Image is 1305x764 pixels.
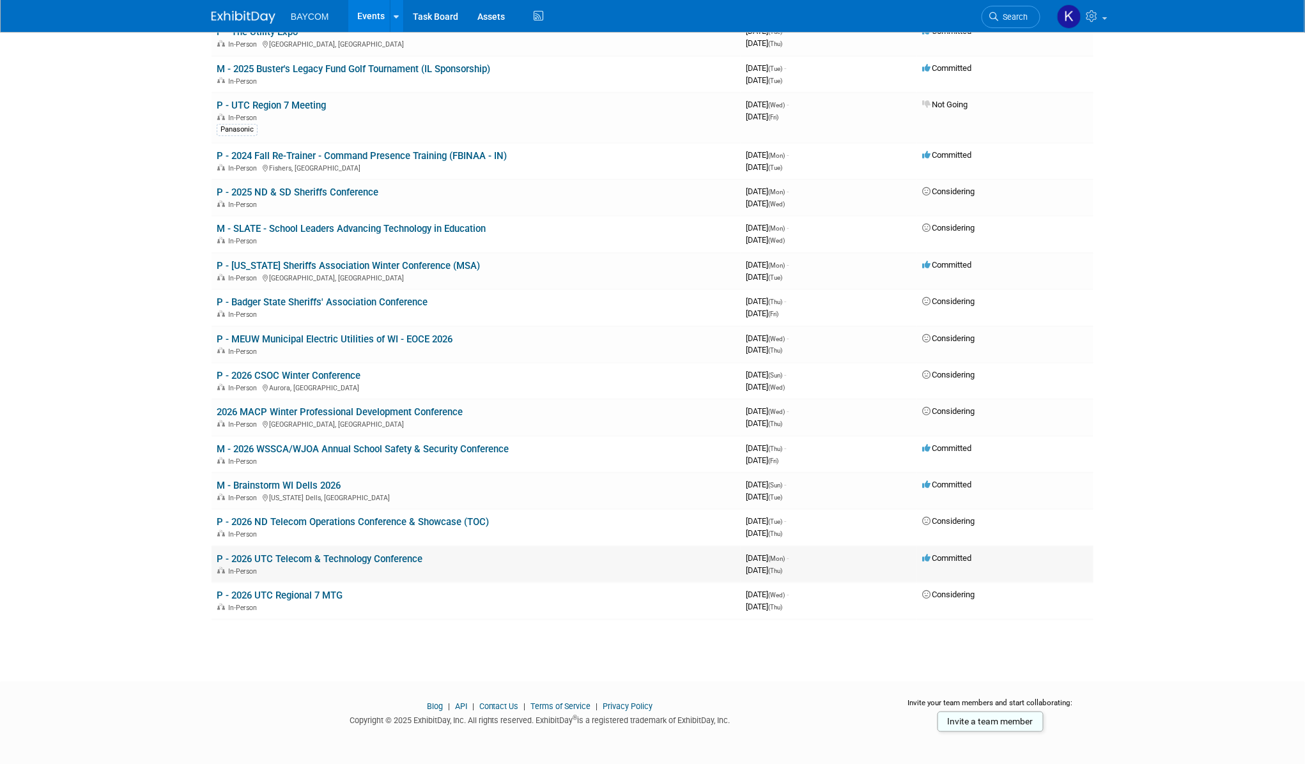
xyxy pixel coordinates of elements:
span: | [521,701,529,711]
span: (Wed) [768,237,785,244]
a: API [455,701,467,711]
span: In-Person [228,40,261,49]
img: In-Person Event [217,494,225,500]
span: (Sun) [768,372,782,379]
span: (Wed) [768,335,785,342]
span: (Thu) [768,347,782,354]
span: In-Person [228,420,261,429]
div: Fishers, [GEOGRAPHIC_DATA] [217,162,736,172]
img: In-Person Event [217,77,225,84]
span: In-Person [228,77,261,86]
span: Committed [922,260,971,270]
span: In-Person [228,384,261,392]
span: In-Person [228,274,261,282]
span: - [784,516,786,526]
img: Kayla Novak [1057,4,1081,29]
span: (Tue) [768,164,782,171]
span: - [787,100,789,109]
span: [DATE] [746,333,789,343]
span: Committed [922,443,971,453]
span: [DATE] [746,199,785,208]
span: [DATE] [746,112,778,121]
div: [US_STATE] Dells, [GEOGRAPHIC_DATA] [217,492,736,502]
span: [DATE] [746,528,782,538]
img: In-Person Event [217,384,225,390]
a: P - 2026 CSOC Winter Conference [217,370,360,381]
span: [DATE] [746,260,789,270]
span: [DATE] [746,100,789,109]
a: Search [982,6,1040,28]
span: [DATE] [746,75,782,85]
span: | [445,701,453,711]
span: [DATE] [746,150,789,160]
span: [DATE] [746,223,789,233]
a: P - 2024 Fall Re-Trainer - Command Presence Training (FBINAA - IN) [217,150,507,162]
span: - [787,223,789,233]
a: Terms of Service [531,701,591,711]
span: [DATE] [746,296,786,306]
span: Committed [922,480,971,489]
span: (Tue) [768,494,782,501]
span: [DATE] [746,516,786,526]
span: [DATE] [746,187,789,196]
a: Contact Us [479,701,519,711]
span: In-Person [228,530,261,539]
span: [DATE] [746,590,789,599]
img: In-Person Event [217,114,225,120]
span: Considering [922,516,975,526]
span: [DATE] [746,418,782,428]
a: Blog [427,701,443,711]
span: [DATE] [746,63,786,73]
a: P - 2026 UTC Regional 7 MTG [217,590,343,601]
img: In-Person Event [217,164,225,171]
a: P - 2025 ND & SD Sheriffs Conference [217,187,378,198]
span: Not Going [922,100,968,109]
span: - [787,553,789,563]
span: Committed [922,553,971,563]
span: Considering [922,187,975,196]
span: Considering [922,590,975,599]
span: [DATE] [746,406,789,416]
img: In-Person Event [217,40,225,47]
a: P - 2026 ND Telecom Operations Conference & Showcase (TOC) [217,516,489,528]
img: In-Person Event [217,274,225,280]
span: (Fri) [768,457,778,464]
span: (Wed) [768,408,785,415]
span: [DATE] [746,455,778,465]
span: In-Person [228,348,261,356]
span: [DATE] [746,382,785,392]
a: M - Brainstorm WI Dells 2026 [217,480,341,491]
span: Considering [922,406,975,416]
span: (Tue) [768,274,782,281]
span: - [784,370,786,379]
img: In-Person Event [217,237,225,243]
span: (Wed) [768,592,785,599]
a: Invite a team member [938,712,1044,732]
a: P - Badger State Sheriffs' Association Conference [217,296,428,308]
span: (Mon) [768,262,785,269]
span: (Tue) [768,77,782,84]
a: Privacy Policy [603,701,653,711]
a: P - MEUW Municipal Electric Utilities of WI - EOCE 2026 [217,333,452,345]
span: (Tue) [768,518,782,525]
span: (Mon) [768,555,785,562]
a: P - UTC Region 7 Meeting [217,100,326,111]
div: [GEOGRAPHIC_DATA], [GEOGRAPHIC_DATA] [217,418,736,429]
a: M - SLATE - School Leaders Advancing Technology in Education [217,223,486,234]
span: In-Person [228,494,261,502]
span: In-Person [228,567,261,576]
span: (Fri) [768,114,778,121]
span: [DATE] [746,565,782,575]
span: - [787,333,789,343]
a: M - 2025 Buster's Legacy Fund Golf Tournament (IL Sponsorship) [217,63,490,75]
span: (Thu) [768,298,782,305]
div: [GEOGRAPHIC_DATA], [GEOGRAPHIC_DATA] [217,38,736,49]
span: - [784,296,786,306]
span: (Thu) [768,604,782,611]
span: In-Person [228,310,261,319]
span: | [469,701,477,711]
span: (Tue) [768,65,782,72]
span: [DATE] [746,309,778,318]
img: In-Person Event [217,201,225,207]
span: - [784,443,786,453]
